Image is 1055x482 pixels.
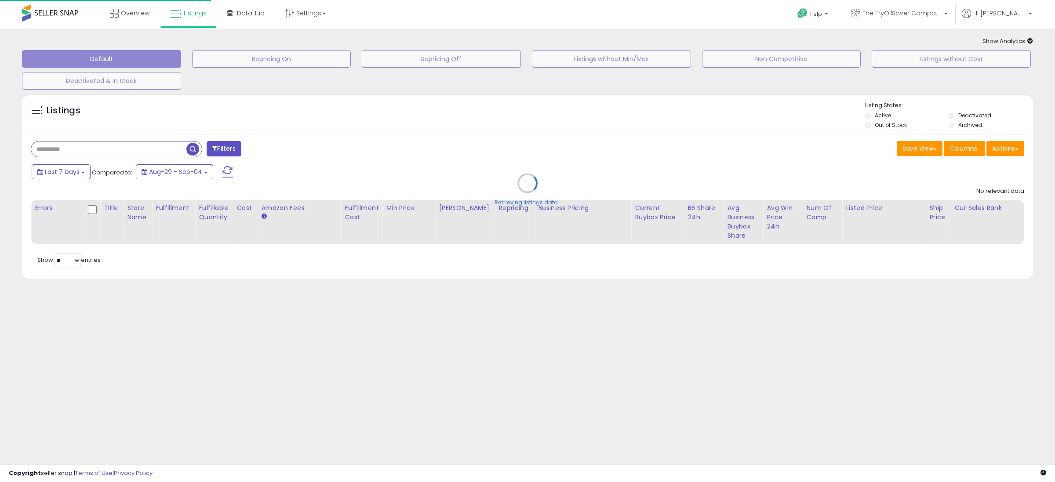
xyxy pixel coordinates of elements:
[192,50,351,68] button: Repricing On
[872,50,1031,68] button: Listings without Cost
[22,72,181,90] button: Deactivated & In Stock
[790,1,837,29] a: Help
[22,50,181,68] button: Default
[982,37,1033,45] span: Show Analytics
[121,9,149,18] span: Overview
[810,10,822,18] span: Help
[962,9,1032,29] a: Hi [PERSON_NAME]
[362,50,521,68] button: Repricing Off
[495,199,560,207] div: Retrieving listings data..
[862,9,942,18] span: The FryOilSaver Company
[797,8,808,19] i: Get Help
[237,9,265,18] span: DataHub
[973,9,1026,18] span: Hi [PERSON_NAME]
[184,9,207,18] span: Listings
[532,50,691,68] button: Listings without Min/Max
[702,50,861,68] button: Non Competitive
